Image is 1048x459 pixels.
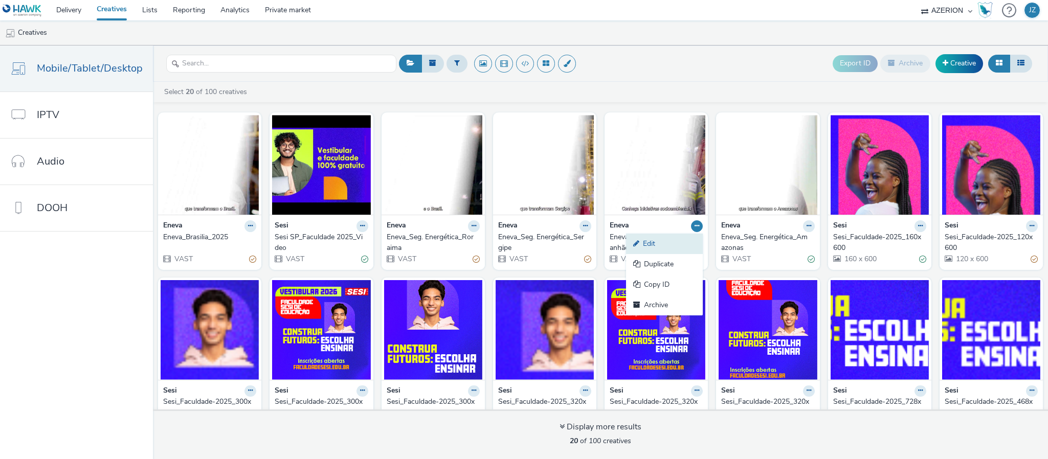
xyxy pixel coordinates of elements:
[831,115,929,215] img: Sesi_Faculdade-2025_160x600 visual
[163,232,256,242] a: Eneva_Brasilia_2025
[626,274,703,295] a: Copy ID
[496,115,594,215] img: Eneva_Seg. Energética_Sergipe visual
[285,254,304,264] span: VAST
[3,4,42,17] img: undefined Logo
[833,232,922,253] div: Sesi_Faculdade-2025_160x600
[163,232,252,242] div: Eneva_Brasilia_2025
[945,232,1034,253] div: Sesi_Faculdade-2025_120x600
[833,55,878,72] button: Export ID
[570,436,578,446] strong: 20
[498,397,591,418] a: Sesi_Faculdade-2025_320x50
[275,232,364,253] div: Sesi SP_Faculdade 2025_Video
[955,254,988,264] span: 120 x 600
[387,397,476,418] div: Sesi_Faculdade-2025_300x600
[610,220,629,232] strong: Eneva
[610,232,703,253] a: Eneva_Seg. Energética_Maranhão
[272,115,370,215] img: Sesi SP_Faculdade 2025_Video visual
[387,232,476,253] div: Eneva_Seg. Energética_Roraima
[163,87,251,97] a: Select of 100 creatives
[275,232,368,253] a: Sesi SP_Faculdade 2025_Video
[610,385,623,397] strong: Sesi
[173,254,193,264] span: VAST
[361,254,368,265] div: Valid
[945,397,1034,418] div: Sesi_Faculdade-2025_468x60
[161,280,259,380] img: Sesi_Faculdade-2025_300x50 visual
[163,220,183,232] strong: Eneva
[833,397,926,418] a: Sesi_Faculdade-2025_728x90
[498,385,512,397] strong: Sesi
[833,385,847,397] strong: Sesi
[37,200,68,215] span: DOOH
[942,115,1040,215] img: Sesi_Faculdade-2025_120x600 visual
[833,397,922,418] div: Sesi_Faculdade-2025_728x90
[498,232,591,253] a: Eneva_Seg. Energética_Sergipe
[1031,254,1038,265] div: Partially valid
[607,115,705,215] img: Eneva_Seg. Energética_Maranhão visual
[721,397,810,418] div: Sesi_Faculdade-2025_320x480
[163,385,177,397] strong: Sesi
[275,385,288,397] strong: Sesi
[719,280,817,380] img: Sesi_Faculdade-2025_320x480 visual
[719,115,817,215] img: Eneva_Seg. Energética_Amazonas visual
[919,254,926,265] div: Valid
[833,232,926,253] a: Sesi_Faculdade-2025_160x600
[161,115,259,215] img: Eneva_Brasilia_2025 visual
[275,220,288,232] strong: Sesi
[607,280,705,380] img: Sesi_Faculdade-2025_320x320 visual
[977,2,997,18] a: Hawk Academy
[186,87,194,97] strong: 20
[584,254,591,265] div: Partially valid
[1029,3,1036,18] div: JZ
[721,385,735,397] strong: Sesi
[721,397,814,418] a: Sesi_Faculdade-2025_320x480
[387,397,480,418] a: Sesi_Faculdade-2025_300x600
[945,220,958,232] strong: Sesi
[945,232,1038,253] a: Sesi_Faculdade-2025_120x600
[808,254,815,265] div: Valid
[880,55,930,72] button: Archive
[473,254,480,265] div: Partially valid
[988,55,1010,72] button: Grid
[5,28,15,38] img: mobile
[37,107,59,122] span: IPTV
[610,397,703,418] a: Sesi_Faculdade-2025_320x320
[498,397,587,418] div: Sesi_Faculdade-2025_320x50
[610,397,699,418] div: Sesi_Faculdade-2025_320x320
[1010,55,1032,72] button: Table
[721,232,810,253] div: Eneva_Seg. Energética_Amazonas
[610,232,699,253] div: Eneva_Seg. Energética_Maranhão
[272,280,370,380] img: Sesi_Faculdade-2025_300x300 visual
[249,254,256,265] div: Partially valid
[397,254,416,264] span: VAST
[496,280,594,380] img: Sesi_Faculdade-2025_320x50 visual
[508,254,528,264] span: VAST
[843,254,877,264] span: 160 x 600
[945,385,958,397] strong: Sesi
[626,254,703,274] a: Duplicate
[275,397,368,418] a: Sesi_Faculdade-2025_300x300
[731,254,751,264] span: VAST
[498,220,518,232] strong: Eneva
[977,2,993,18] img: Hawk Academy
[387,232,480,253] a: Eneva_Seg. Energética_Roraima
[275,397,364,418] div: Sesi_Faculdade-2025_300x300
[620,254,639,264] span: VAST
[166,55,396,73] input: Search...
[570,436,631,446] span: of 100 creatives
[626,234,703,254] a: Edit
[37,61,143,76] span: Mobile/Tablet/Desktop
[945,397,1038,418] a: Sesi_Faculdade-2025_468x60
[384,115,482,215] img: Eneva_Seg. Energética_Roraima visual
[935,54,983,73] a: Creative
[721,220,741,232] strong: Eneva
[498,232,587,253] div: Eneva_Seg. Energética_Sergipe
[942,280,1040,380] img: Sesi_Faculdade-2025_468x60 visual
[626,295,703,315] a: Archive
[387,385,400,397] strong: Sesi
[721,232,814,253] a: Eneva_Seg. Energética_Amazonas
[387,220,406,232] strong: Eneva
[831,280,929,380] img: Sesi_Faculdade-2025_728x90 visual
[833,220,847,232] strong: Sesi
[163,397,256,418] a: Sesi_Faculdade-2025_300x50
